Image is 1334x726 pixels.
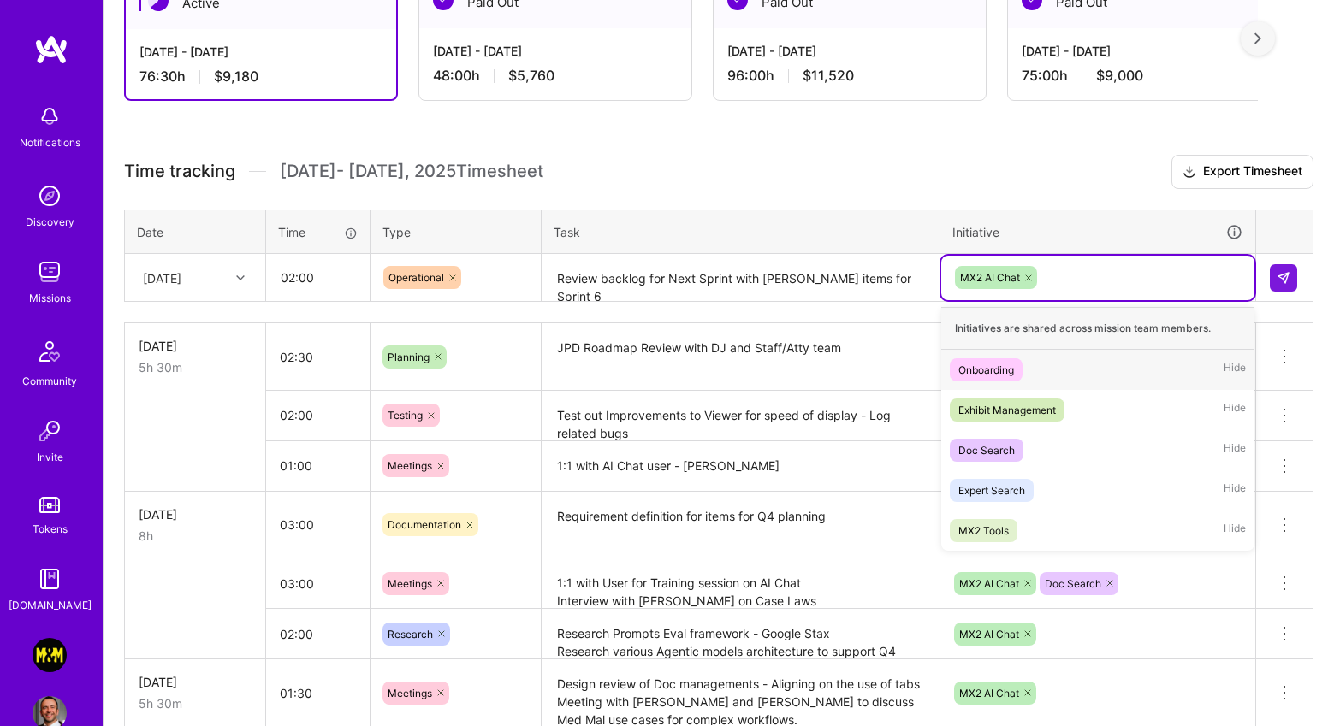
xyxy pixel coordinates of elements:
[388,518,461,531] span: Documentation
[266,670,370,716] input: HH:MM
[727,42,972,60] div: [DATE] - [DATE]
[941,307,1254,350] div: Initiatives are shared across mission team members.
[543,256,938,301] textarea: Review backlog for Next Sprint with [PERSON_NAME] items for Sprint 6
[1254,32,1261,44] img: right
[388,577,432,590] span: Meetings
[543,493,938,558] textarea: Requirement definition for items for Q4 planning
[960,271,1020,284] span: MX2 AI Chat
[543,325,938,389] textarea: JPD Roadmap Review with DJ and Staff/Atty team
[124,161,235,182] span: Time tracking
[543,611,938,658] textarea: Research Prompts Eval framework - Google Stax Research various Agentic models architecture to sup...
[508,67,554,85] span: $5,760
[1096,67,1143,85] span: $9,000
[1022,67,1266,85] div: 75:00 h
[26,213,74,231] div: Discovery
[266,561,370,606] input: HH:MM
[803,67,854,85] span: $11,520
[1224,358,1246,381] span: Hide
[20,133,80,151] div: Notifications
[39,497,60,513] img: tokens
[33,255,67,289] img: teamwork
[139,694,252,712] div: 5h 30m
[33,99,67,133] img: bell
[1277,271,1290,285] img: Submit
[388,459,432,472] span: Meetings
[139,358,252,376] div: 5h 30m
[267,255,369,300] input: HH:MM
[543,560,938,607] textarea: 1:1 with User for Training session on AI Chat Interview with [PERSON_NAME] on Case Laws Training ...
[280,161,543,182] span: [DATE] - [DATE] , 2025 Timesheet
[139,337,252,355] div: [DATE]
[266,443,370,488] input: HH:MM
[433,42,678,60] div: [DATE] - [DATE]
[266,334,370,380] input: HH:MM
[1022,42,1266,60] div: [DATE] - [DATE]
[1224,398,1246,422] span: Hide
[959,577,1019,590] span: MX2 AI Chat
[958,441,1015,459] div: Doc Search
[34,34,68,65] img: logo
[727,67,972,85] div: 96:00 h
[37,448,63,466] div: Invite
[1183,163,1196,181] i: icon Download
[22,372,77,390] div: Community
[388,351,430,363] span: Planning
[139,527,252,545] div: 8h
[1045,577,1101,590] span: Doc Search
[1224,439,1246,462] span: Hide
[1171,155,1313,189] button: Export Timesheet
[29,331,70,372] img: Community
[9,596,92,614] div: [DOMAIN_NAME]
[33,179,67,213] img: discovery
[139,43,382,61] div: [DATE] - [DATE]
[371,210,542,254] th: Type
[143,269,181,286] div: [DATE]
[543,443,938,490] textarea: 1:1 with AI Chat user - [PERSON_NAME]
[388,687,432,699] span: Meetings
[214,68,258,86] span: $9,180
[958,481,1025,499] div: Expert Search
[433,67,678,85] div: 48:00 h
[388,409,423,422] span: Testing
[543,661,938,725] textarea: Design review of Doc managements - Aligning on the use of tabs Meeting with [PERSON_NAME] and [PE...
[543,393,938,440] textarea: Test out Improvements to Viewer for speed of display - Log related bugs Test out Search Agent bas...
[29,289,71,307] div: Missions
[33,414,67,448] img: Invite
[1270,264,1299,292] div: null
[266,393,370,438] input: HH:MM
[958,401,1056,419] div: Exhibit Management
[958,522,1009,540] div: MX2 Tools
[28,638,71,672] a: Morgan & Morgan: Document Management Product Manager
[959,687,1019,699] span: MX2 AI Chat
[1224,519,1246,542] span: Hide
[278,223,358,241] div: Time
[139,673,252,691] div: [DATE]
[125,210,266,254] th: Date
[266,611,370,657] input: HH:MM
[542,210,940,254] th: Task
[236,274,245,282] i: icon Chevron
[139,505,252,523] div: [DATE]
[952,222,1243,242] div: Initiative
[388,628,433,640] span: Research
[266,502,370,547] input: HH:MM
[33,562,67,596] img: guide book
[388,271,444,284] span: Operational
[1224,479,1246,502] span: Hide
[33,520,68,538] div: Tokens
[139,68,382,86] div: 76:30 h
[959,628,1019,640] span: MX2 AI Chat
[33,638,67,672] img: Morgan & Morgan: Document Management Product Manager
[958,361,1014,379] div: Onboarding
